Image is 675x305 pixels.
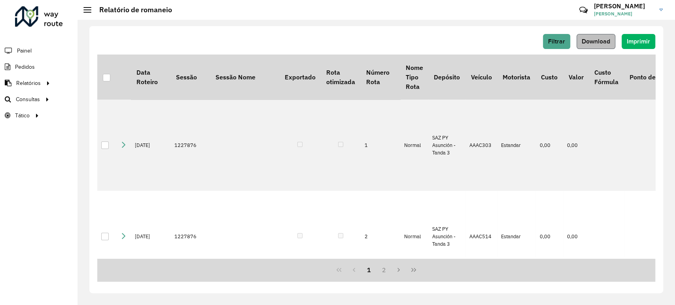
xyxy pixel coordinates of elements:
td: 1 [361,100,400,191]
th: Sessão [170,55,210,100]
th: Data Roteiro [131,55,170,100]
span: Tático [15,111,30,120]
button: Next Page [391,262,406,277]
td: AAAC514 [465,191,497,282]
button: Filtrar [543,34,570,49]
td: Estandar [497,191,535,282]
button: Download [577,34,615,49]
td: 2 [361,191,400,282]
th: Custo Fórmula [589,55,624,100]
th: Nome Tipo Rota [400,55,428,100]
span: Painel [17,47,32,55]
h2: Relatório de romaneio [91,6,172,14]
span: Download [582,38,610,45]
h3: [PERSON_NAME] [594,2,653,10]
span: Relatórios [16,79,41,87]
button: Imprimir [622,34,655,49]
th: Motorista [497,55,535,100]
button: Last Page [406,262,421,277]
td: Normal [400,100,428,191]
th: Veículo [465,55,497,100]
span: Filtrar [548,38,565,45]
span: Imprimir [627,38,650,45]
td: SAZ PY Asunción - Tanda 3 [428,100,465,191]
td: 0,00 [535,100,563,191]
th: Número Rota [361,55,400,100]
td: AAAC303 [465,100,497,191]
td: [DATE] [131,100,170,191]
a: Contato Rápido [575,2,592,19]
th: Custo [535,55,563,100]
button: 1 [361,262,376,277]
th: Exportado [279,55,321,100]
span: Consultas [16,95,40,104]
td: 0,00 [563,191,589,282]
td: Estandar [497,100,535,191]
td: 0,00 [563,100,589,191]
span: Pedidos [15,63,35,71]
th: Rota otimizada [321,55,360,100]
td: 1227876 [170,100,210,191]
td: 1227876 [170,191,210,282]
th: Sessão Nome [210,55,279,100]
div: Críticas? Dúvidas? Elogios? Sugestões? Entre em contato conosco! [485,2,567,24]
th: Valor [563,55,589,100]
span: [PERSON_NAME] [594,10,653,17]
th: Depósito [428,55,465,100]
td: Normal [400,191,428,282]
td: [DATE] [131,191,170,282]
td: SAZ PY Asunción - Tanda 3 [428,191,465,282]
td: 0,00 [535,191,563,282]
button: 2 [376,262,391,277]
